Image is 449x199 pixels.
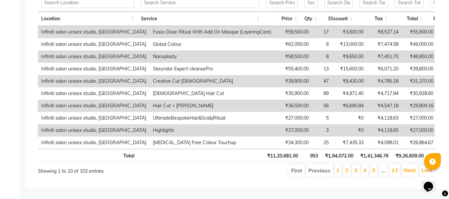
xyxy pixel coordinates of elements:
td: ₹55,900.00 [402,26,437,38]
td: ₹3,600.00 [332,26,367,38]
td: UltimateBespokeHair&ScalpRitual [150,112,275,124]
td: Skeyndor Expert cleansePro [150,63,275,75]
td: Creative Cut [DEMOGRAPHIC_DATA] [150,75,275,87]
td: Infiniti salon unisex studio, [GEOGRAPHIC_DATA] [38,100,150,112]
td: 17 [312,26,332,38]
td: 8 [312,50,332,63]
a: 11 [392,167,398,173]
td: ₹55,400.00 [275,63,312,75]
td: 25 [312,137,332,149]
th: Service: activate to sort column ascending [138,12,263,26]
td: ₹4,547.18 [367,100,402,112]
a: 3 [354,167,358,173]
td: ₹31,370.00 [402,75,437,87]
td: ₹9,650.00 [332,50,367,63]
td: Infiniti salon unisex studio, [GEOGRAPHIC_DATA] [38,124,150,137]
th: Total: activate to sort column ascending [392,12,427,26]
th: Total [38,149,138,162]
th: Price: activate to sort column ascending [263,12,301,26]
td: ₹4,098.01 [367,137,402,149]
th: ₹1,41,346.76 [357,149,392,162]
td: ₹4,118.63 [367,112,402,124]
td: ₹4,717.94 [367,87,402,100]
td: ₹34,300.00 [275,137,312,149]
td: Infiniti salon unisex studio, [GEOGRAPHIC_DATA] [38,87,150,100]
a: 2 [345,167,349,173]
th: Location: activate to sort column ascending [38,12,138,26]
td: [MEDICAL_DATA] Free Colour Touchup [150,137,275,149]
th: ₹1,94,072.00 [321,149,357,162]
th: 953 [301,149,321,162]
td: Infiniti salon unisex studio, [GEOGRAPHIC_DATA] [38,112,150,124]
a: 1 [336,167,340,173]
th: ₹11,20,681.00 [263,149,301,162]
th: Qty: activate to sort column ascending [301,12,321,26]
td: ₹6,071.20 [367,63,402,75]
td: ₹49,000.00 [402,38,437,50]
td: 89 [312,87,332,100]
td: ₹13,000.00 [332,38,367,50]
td: ₹58,500.00 [275,50,312,63]
td: Nanoplasty [150,50,275,63]
td: Infiniti salon unisex studio, [GEOGRAPHIC_DATA] [38,63,150,75]
td: Infiniti salon unisex studio, [GEOGRAPHIC_DATA] [38,50,150,63]
td: ₹6,690.84 [332,100,367,112]
td: ₹8,430.00 [332,75,367,87]
td: ₹7,435.33 [332,137,367,149]
td: ₹35,900.00 [275,87,312,100]
td: ₹59,500.00 [275,26,312,38]
iframe: chat widget [421,172,442,192]
td: 3 [312,124,332,137]
th: ₹9,26,609.00 [392,149,427,162]
td: 47 [312,75,332,87]
td: 13 [312,63,332,75]
td: ₹27,000.00 [275,112,312,124]
td: Infiniti salon unisex studio, [GEOGRAPHIC_DATA] [38,26,150,38]
td: Infiniti salon unisex studio, [GEOGRAPHIC_DATA] [38,137,150,149]
td: ₹27,000.00 [402,124,437,137]
td: ₹4,785.18 [367,75,402,87]
td: Infiniti salon unisex studio, [GEOGRAPHIC_DATA] [38,38,150,50]
td: ₹8,527.14 [367,26,402,38]
a: Last [421,167,432,173]
td: ₹26,864.67 [402,137,437,149]
td: ₹48,850.00 [402,50,437,63]
td: 5 [312,112,332,124]
td: 6 [312,38,332,50]
td: ₹27,000.00 [402,112,437,124]
td: Fusio-Dose Ritual With Add On Masque (LayeringCare) [150,26,275,38]
td: ₹0 [332,124,367,137]
td: Hair Cut + [PERSON_NAME] [150,100,275,112]
th: Tax: activate to sort column ascending [356,12,392,26]
td: [DEMOGRAPHIC_DATA] Hair Cut [150,87,275,100]
div: Showing 1 to 10 of 102 entries [38,164,197,175]
td: ₹7,451.70 [367,50,402,63]
a: 4 [363,167,367,173]
td: Highlights [150,124,275,137]
td: 56 [312,100,332,112]
td: ₹62,000.00 [275,38,312,50]
td: ₹30,928.60 [402,87,437,100]
td: ₹27,000.00 [275,124,312,137]
td: ₹39,800.00 [402,63,437,75]
td: Infiniti salon unisex studio, [GEOGRAPHIC_DATA] [38,75,150,87]
a: 5 [372,167,376,173]
td: Global Colour [150,38,275,50]
a: Next [404,167,416,173]
td: ₹0 [332,112,367,124]
td: ₹39,800.00 [275,75,312,87]
th: Discount: activate to sort column ascending [321,12,356,26]
td: ₹36,500.00 [275,100,312,112]
td: ₹15,600.00 [332,63,367,75]
td: ₹4,971.40 [332,87,367,100]
td: ₹4,118.65 [367,124,402,137]
td: ₹29,809.16 [402,100,437,112]
td: ₹7,474.58 [367,38,402,50]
